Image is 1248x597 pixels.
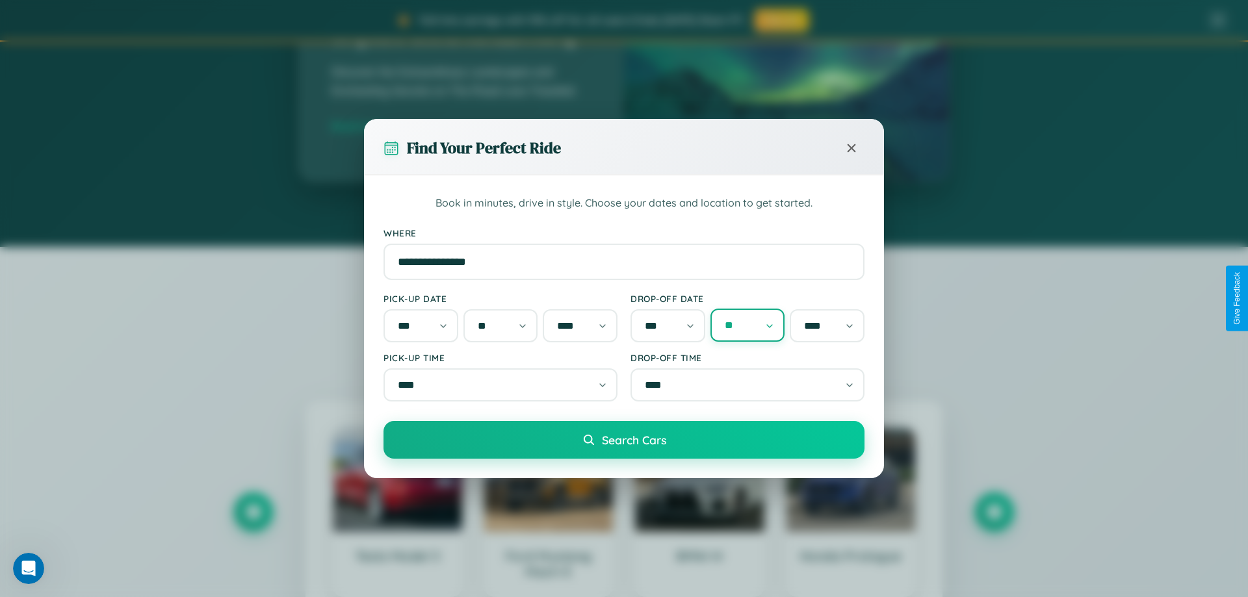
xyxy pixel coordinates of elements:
[383,421,864,459] button: Search Cars
[383,293,617,304] label: Pick-up Date
[407,137,561,159] h3: Find Your Perfect Ride
[383,227,864,238] label: Where
[383,195,864,212] p: Book in minutes, drive in style. Choose your dates and location to get started.
[602,433,666,447] span: Search Cars
[630,293,864,304] label: Drop-off Date
[383,352,617,363] label: Pick-up Time
[630,352,864,363] label: Drop-off Time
